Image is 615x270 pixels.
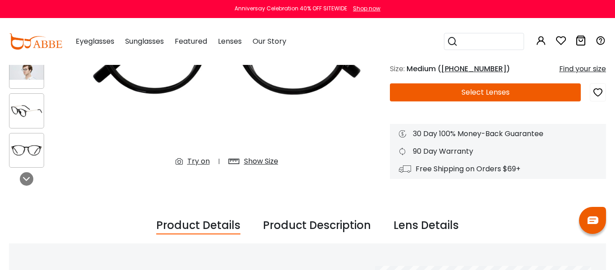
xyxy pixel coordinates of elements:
img: Callie Black Combination Eyeglasses , UniversalBridgeFit Frames from ABBE Glasses [9,142,44,159]
div: Lens Details [393,217,459,234]
span: Our Story [253,36,286,46]
a: Shop now [348,5,380,12]
div: 30 Day 100% Money-Back Guarantee [399,128,597,139]
img: Callie Black Combination Eyeglasses , UniversalBridgeFit Frames from ABBE Glasses [9,102,44,119]
span: Size: [390,64,405,74]
div: Find your size [559,64,606,74]
div: Product Description [263,217,371,234]
div: 90 Day Warranty [399,146,597,157]
div: Shop now [353,5,380,13]
div: Show Size [244,156,278,167]
div: Product Details [156,217,240,234]
span: Medium ( ) [407,64,510,74]
span: Sunglasses [125,36,164,46]
img: Callie Black Combination Eyeglasses , UniversalBridgeFit Frames from ABBE Glasses [9,63,44,80]
div: Try on [187,156,210,167]
div: Free Shipping on Orders $69+ [399,164,597,174]
button: Select Lenses [390,83,581,101]
span: Lenses [218,36,242,46]
span: Featured [175,36,207,46]
div: Anniversay Celebration 40% OFF SITEWIDE [235,5,347,13]
span: [PHONE_NUMBER] [441,64,506,74]
img: abbeglasses.com [9,33,62,50]
img: chat [588,216,598,224]
span: Eyeglasses [76,36,114,46]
